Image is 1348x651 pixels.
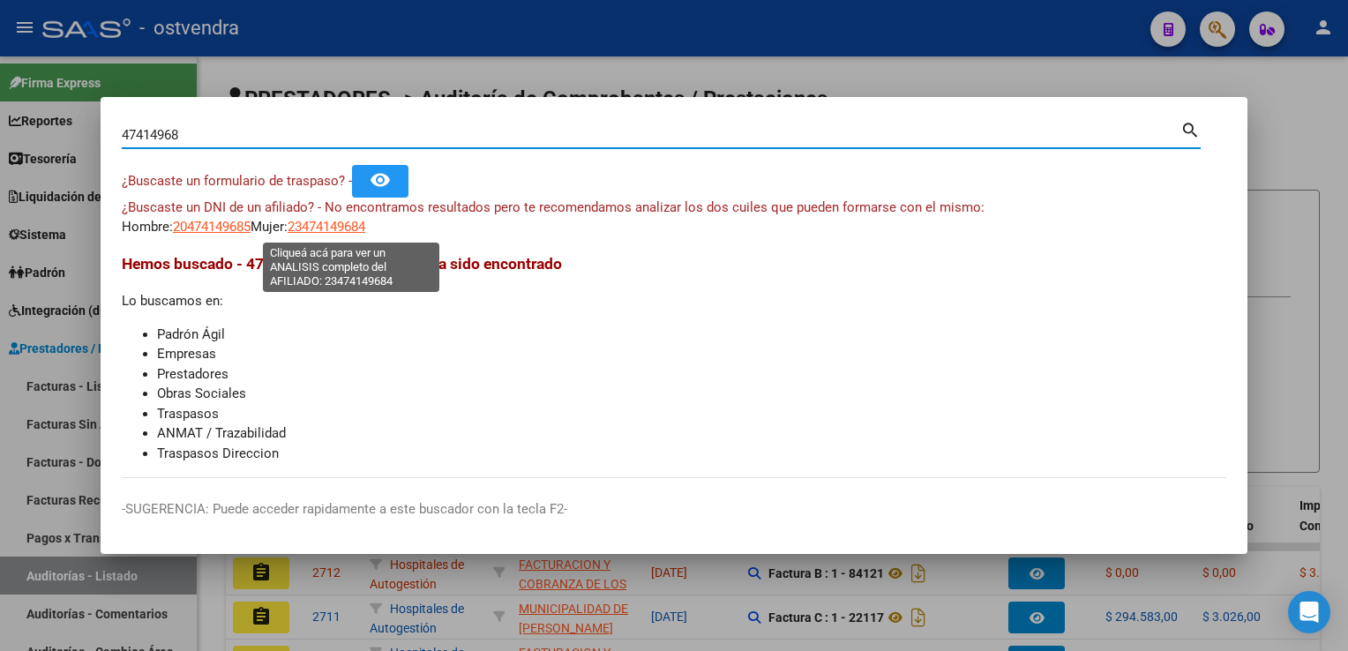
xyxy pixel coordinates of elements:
[157,325,1226,345] li: Padrón Ágil
[122,173,352,189] span: ¿Buscaste un formulario de traspaso? -
[157,344,1226,364] li: Empresas
[122,499,1226,520] p: -SUGERENCIA: Puede acceder rapidamente a este buscador con la tecla F2-
[122,255,562,273] span: Hemos buscado - 47414968 - y el mismo no ha sido encontrado
[157,364,1226,385] li: Prestadores
[157,444,1226,464] li: Traspasos Direccion
[288,219,365,235] span: 23474149684
[157,384,1226,404] li: Obras Sociales
[370,169,391,191] mat-icon: remove_red_eye
[157,404,1226,424] li: Traspasos
[1180,118,1201,139] mat-icon: search
[122,252,1226,463] div: Lo buscamos en:
[1288,591,1330,633] div: Open Intercom Messenger
[173,219,251,235] span: 20474149685
[122,199,985,215] span: ¿Buscaste un DNI de un afiliado? - No encontramos resultados pero te recomendamos analizar los do...
[122,198,1226,237] div: Hombre: Mujer:
[157,423,1226,444] li: ANMAT / Trazabilidad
